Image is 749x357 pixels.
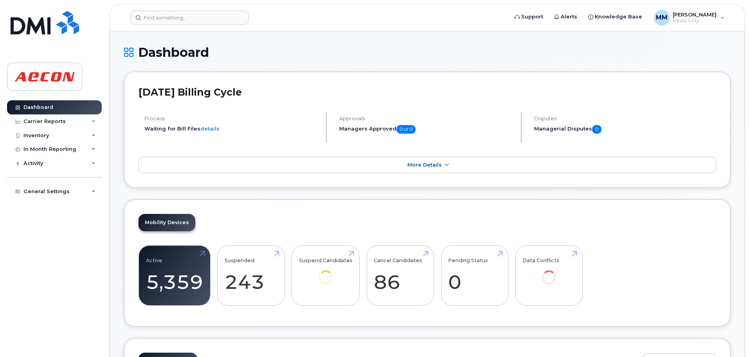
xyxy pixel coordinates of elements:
a: Cancel Candidates 86 [374,250,427,301]
a: Mobility Devices [139,214,195,231]
span: More Details [407,162,442,168]
a: Suspended 243 [225,250,277,301]
a: Suspend Candidates [299,250,353,295]
li: Waiting for Bill Files [144,125,319,132]
span: 0 [592,125,601,134]
h1: Dashboard [124,45,731,59]
a: details [200,125,220,132]
a: Data Conflicts [522,250,575,295]
h5: Managers Approved [339,125,514,134]
a: Active 5,359 [146,250,203,301]
h4: Disputes [534,116,716,121]
h2: [DATE] Billing Cycle [139,86,716,98]
a: Pending Status 0 [448,250,501,301]
h4: Approvals [339,116,514,121]
h5: Managerial Disputes [534,125,716,134]
span: 0 of 0 [396,125,416,134]
h4: Process [144,116,319,121]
